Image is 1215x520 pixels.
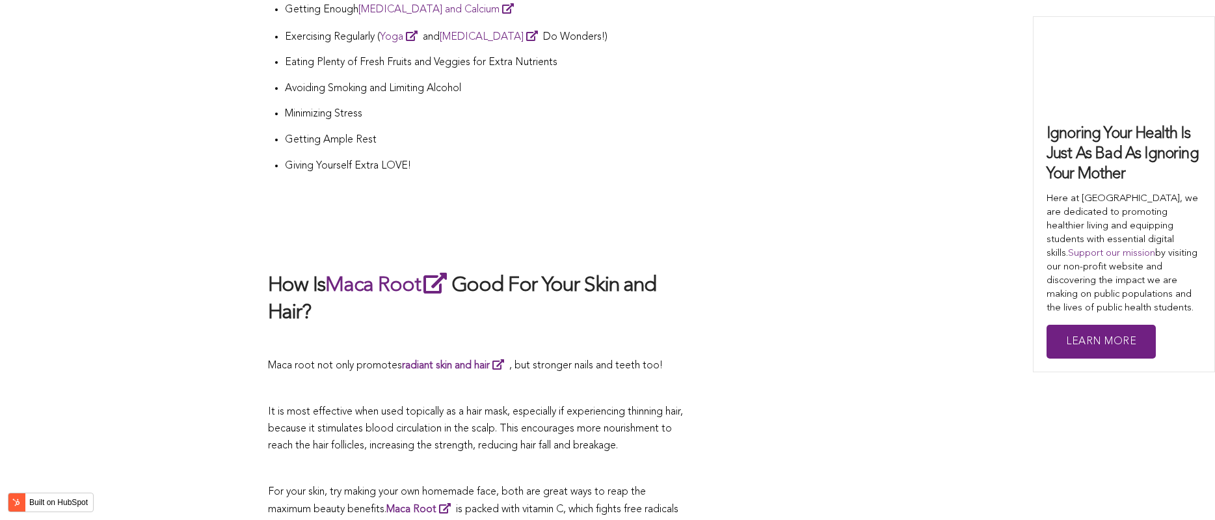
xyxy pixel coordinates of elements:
[325,275,451,296] a: Maca Root
[268,407,683,450] span: It is most effective when used topically as a hair mask, especially if experiencing thinning hair...
[268,487,646,515] span: For your skin, try making your own homemade face, both are great ways to reap the maximum beauty ...
[1150,458,1215,520] iframe: Chat Widget
[386,504,436,515] span: Maca Root
[24,494,93,511] label: Built on HubSpot
[402,361,509,371] a: radiant skin and hair
[285,55,691,72] p: Eating Plenty of Fresh Fruits and Veggies for Extra Nutrients
[8,493,94,512] button: Built on HubSpot
[1047,325,1156,359] a: Learn More
[440,32,543,42] a: [MEDICAL_DATA]
[285,132,691,149] p: Getting Ample Rest
[380,32,423,42] a: Yoga
[285,1,691,19] p: Getting Enough
[358,5,519,15] a: [MEDICAL_DATA] and Calcium
[285,28,691,46] p: Exercising Regularly ( and Do Wonders!)
[268,361,663,371] span: Maca root not only promotes , but stronger nails and teeth too!
[285,158,691,175] p: Giving Yourself Extra LOVE!
[285,106,691,123] p: Minimizing Stress
[386,504,456,515] a: Maca Root
[268,270,691,327] h2: How Is Good For Your Skin and Hair?
[8,495,24,510] img: HubSpot sprocket logo
[285,81,691,98] p: Avoiding Smoking and Limiting Alcohol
